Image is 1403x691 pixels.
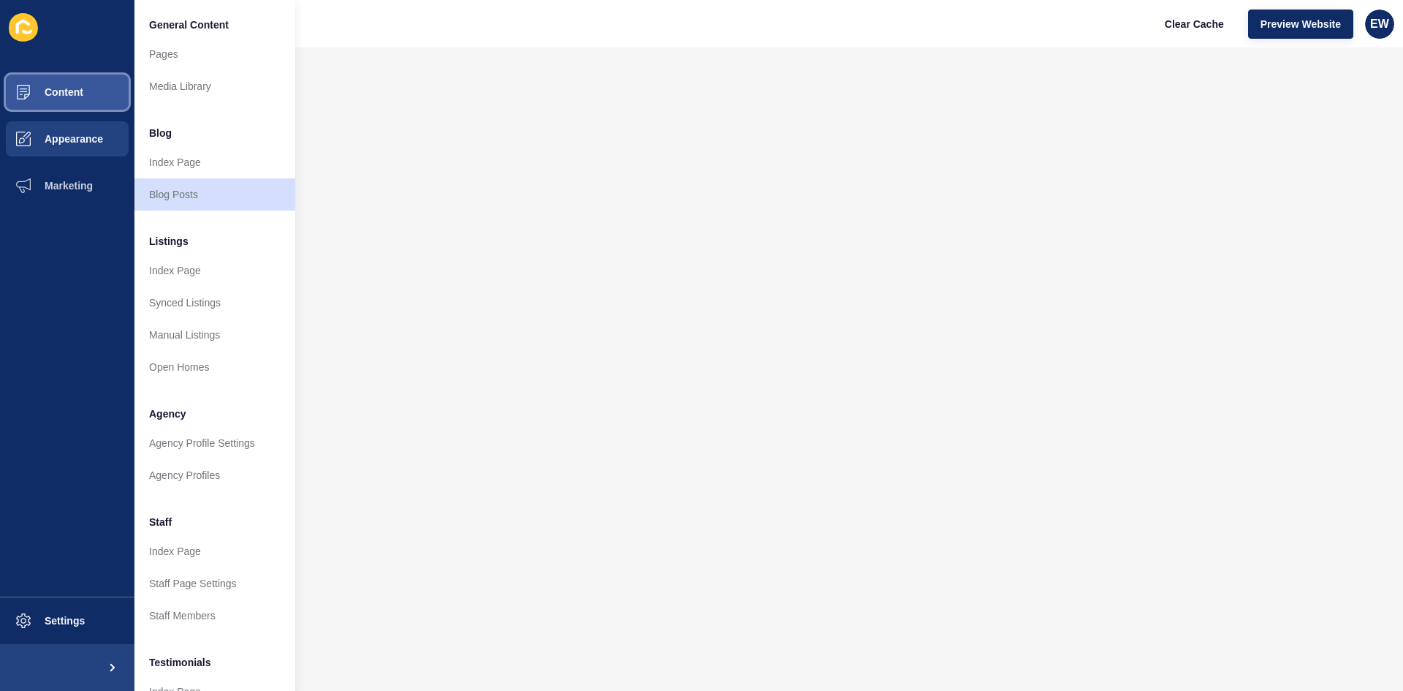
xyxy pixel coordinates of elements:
a: Pages [134,38,295,70]
a: Index Page [134,254,295,287]
a: Manual Listings [134,319,295,351]
span: Agency [149,407,186,421]
span: Testimonials [149,655,211,670]
button: Preview Website [1248,10,1353,39]
span: Blog [149,126,172,140]
a: Staff Page Settings [134,567,295,600]
button: Clear Cache [1152,10,1236,39]
span: Preview Website [1261,17,1341,31]
a: Index Page [134,535,295,567]
a: Blog Posts [134,178,295,211]
a: Synced Listings [134,287,295,319]
span: General Content [149,18,229,32]
a: Agency Profile Settings [134,427,295,459]
a: Open Homes [134,351,295,383]
a: Index Page [134,146,295,178]
span: Listings [149,234,189,249]
a: Staff Members [134,600,295,632]
a: Agency Profiles [134,459,295,491]
span: Clear Cache [1165,17,1224,31]
span: EW [1370,17,1389,31]
span: Staff [149,515,172,529]
a: Media Library [134,70,295,102]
